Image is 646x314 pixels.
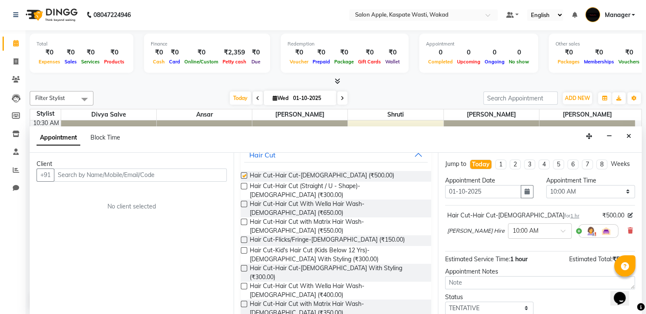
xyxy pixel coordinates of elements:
[565,95,590,101] span: ADD NEW
[447,211,579,220] div: Hair Cut-Hair Cut-[DEMOGRAPHIC_DATA]
[616,59,642,65] span: Vouchers
[93,3,131,27] b: 08047224946
[556,59,582,65] span: Packages
[472,160,490,169] div: Today
[151,40,263,48] div: Finance
[248,48,263,57] div: ₹0
[563,92,592,104] button: ADD NEW
[35,94,65,101] span: Filter Stylist
[54,168,227,182] input: Search by Name/Mobile/Email/Code
[623,130,635,143] button: Close
[90,134,120,141] span: Block Time
[250,264,424,282] span: Hair Cut-Hair Cut-[DEMOGRAPHIC_DATA] With Styling (₹300.00)
[220,59,248,65] span: Petty cash
[79,59,102,65] span: Services
[482,59,507,65] span: Ongoing
[37,168,54,182] button: +91
[455,59,482,65] span: Upcoming
[250,200,424,217] span: Hair Cut-Hair Cut With Wella Hair Wash-[DEMOGRAPHIC_DATA] (₹650.00)
[37,40,127,48] div: Total
[182,48,220,57] div: ₹0
[570,213,579,219] span: 1 hr
[37,160,227,168] div: Client
[250,282,424,300] span: Hair Cut-Hair Cut With Wella Hair Wash-[DEMOGRAPHIC_DATA] (₹400.00)
[332,59,356,65] span: Package
[356,48,383,57] div: ₹0
[167,59,182,65] span: Card
[582,160,593,169] li: 7
[37,130,80,146] span: Appointment
[495,160,506,169] li: 1
[151,48,167,57] div: ₹0
[31,119,61,128] div: 10:30 AM
[288,40,402,48] div: Redemption
[252,109,347,120] span: [PERSON_NAME]
[250,246,424,264] span: Hair Cut-Kid's Hair Cut (Kids Below 12 Yrs)-[DEMOGRAPHIC_DATA] With Styling (₹300.00)
[167,48,182,57] div: ₹0
[157,109,252,120] span: Ansar
[482,48,507,57] div: 0
[250,217,424,235] span: Hair Cut-Hair Cut with Matrix Hair Wash-[DEMOGRAPHIC_DATA] (₹550.00)
[249,150,276,160] div: Hair Cut
[582,59,616,65] span: Memberships
[539,109,635,120] span: [PERSON_NAME]
[604,11,630,20] span: Manager
[250,182,424,200] span: Hair Cut-Hair Cut (Straight / U - Shape)-[DEMOGRAPHIC_DATA] (₹300.00)
[628,213,633,218] i: Edit price
[182,59,220,65] span: Online/Custom
[612,255,635,263] span: ₹500.00
[445,267,635,276] div: Appointment Notes
[102,48,127,57] div: ₹0
[507,48,531,57] div: 0
[483,91,558,105] input: Search Appointment
[601,226,611,236] img: Interior.png
[616,48,642,57] div: ₹0
[445,160,466,168] div: Jump to
[310,48,332,57] div: ₹0
[507,59,531,65] span: No show
[250,235,405,246] span: Hair Cut-Flicks/Fringe-[DEMOGRAPHIC_DATA] (₹150.00)
[348,109,443,120] span: Shruti
[151,59,167,65] span: Cash
[250,171,394,182] span: Hair Cut-Hair Cut-[DEMOGRAPHIC_DATA] (₹500.00)
[37,59,62,65] span: Expenses
[569,255,612,263] span: Estimated Total:
[426,59,455,65] span: Completed
[22,3,80,27] img: logo
[602,211,624,220] span: ₹500.00
[539,160,550,169] li: 4
[220,48,248,57] div: ₹2,359
[288,59,310,65] span: Voucher
[30,109,61,118] div: Stylist
[37,48,62,57] div: ₹0
[610,280,638,305] iframe: chat widget
[332,48,356,57] div: ₹0
[585,7,600,22] img: Manager
[510,255,528,263] span: 1 hour
[546,176,635,185] div: Appointment Time
[445,185,522,198] input: yyyy-mm-dd
[249,59,262,65] span: Due
[455,48,482,57] div: 0
[510,160,521,169] li: 2
[567,160,578,169] li: 6
[288,48,310,57] div: ₹0
[524,160,535,169] li: 3
[62,59,79,65] span: Sales
[596,160,607,169] li: 8
[291,92,333,105] input: 2025-10-01
[61,109,156,120] span: Divya salve
[271,95,291,101] span: Wed
[447,227,505,235] span: [PERSON_NAME] Hire
[582,48,616,57] div: ₹0
[79,48,102,57] div: ₹0
[62,48,79,57] div: ₹0
[230,91,251,105] span: Today
[310,59,332,65] span: Prepaid
[57,202,206,211] div: No client selected
[445,255,510,263] span: Estimated Service Time:
[426,48,455,57] div: 0
[383,59,402,65] span: Wallet
[564,213,579,219] small: for
[102,59,127,65] span: Products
